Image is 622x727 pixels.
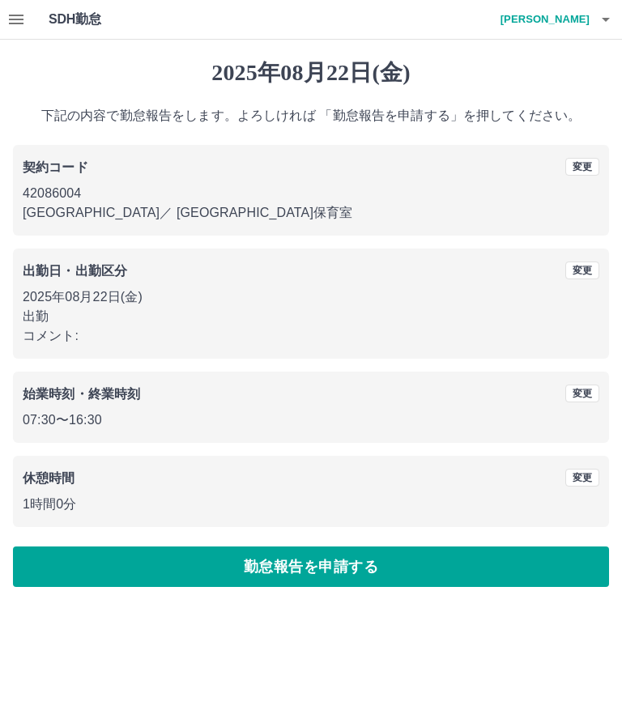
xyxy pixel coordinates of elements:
[23,410,599,430] p: 07:30 〜 16:30
[13,546,609,587] button: 勤怠報告を申請する
[23,471,75,485] b: 休憩時間
[565,385,599,402] button: 変更
[23,264,127,278] b: 出勤日・出勤区分
[23,287,599,307] p: 2025年08月22日(金)
[23,160,88,174] b: 契約コード
[13,59,609,87] h1: 2025年08月22日(金)
[13,106,609,125] p: 下記の内容で勤怠報告をします。よろしければ 「勤怠報告を申請する」を押してください。
[23,307,599,326] p: 出勤
[23,184,599,203] p: 42086004
[565,261,599,279] button: 変更
[23,203,599,223] p: [GEOGRAPHIC_DATA] ／ [GEOGRAPHIC_DATA]保育室
[23,326,599,346] p: コメント:
[565,469,599,487] button: 変更
[23,387,140,401] b: 始業時刻・終業時刻
[23,495,599,514] p: 1時間0分
[565,158,599,176] button: 変更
